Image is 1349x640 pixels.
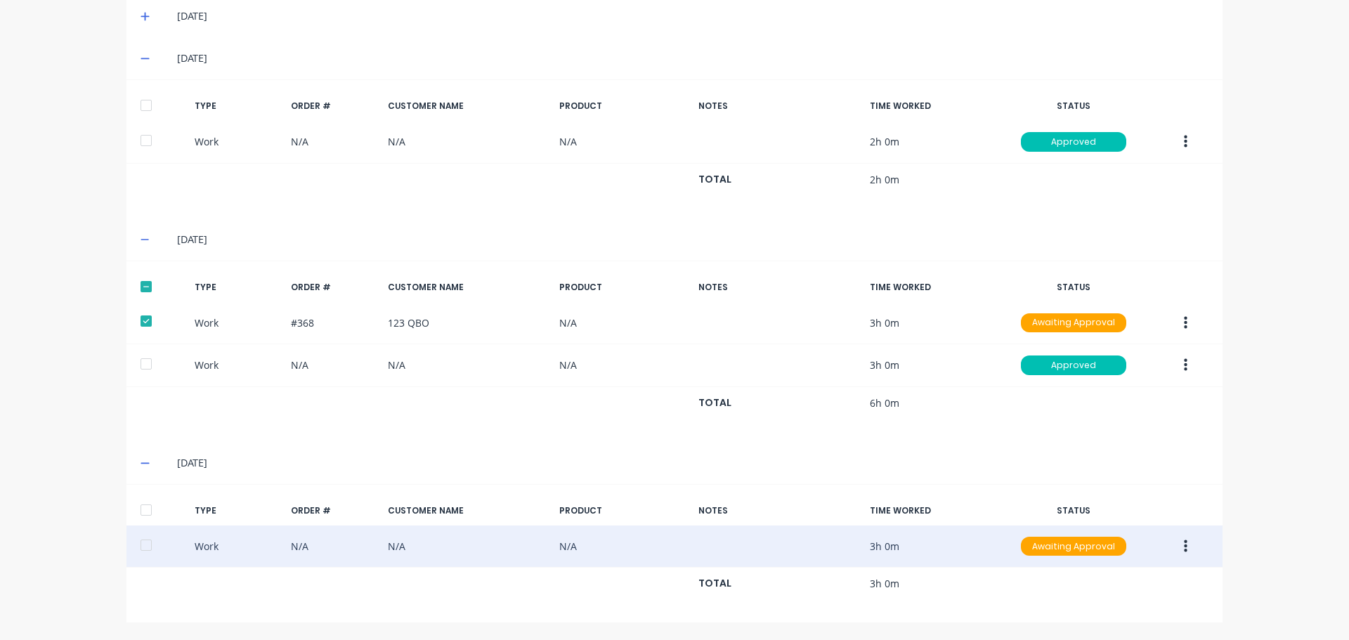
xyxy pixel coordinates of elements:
[177,455,1208,471] div: [DATE]
[1010,100,1138,112] div: STATUS
[388,100,548,112] div: CUSTOMER NAME
[559,281,687,294] div: PRODUCT
[291,504,377,517] div: ORDER #
[1021,313,1126,333] div: Awaiting Approval
[870,281,998,294] div: TIME WORKED
[1021,355,1126,375] div: Approved
[388,281,548,294] div: CUSTOMER NAME
[559,100,687,112] div: PRODUCT
[559,504,687,517] div: PRODUCT
[1010,504,1138,517] div: STATUS
[388,504,548,517] div: CUSTOMER NAME
[1010,281,1138,294] div: STATUS
[177,8,1208,24] div: [DATE]
[177,51,1208,66] div: [DATE]
[870,100,998,112] div: TIME WORKED
[698,281,859,294] div: NOTES
[195,281,280,294] div: TYPE
[195,100,280,112] div: TYPE
[195,504,280,517] div: TYPE
[698,504,859,517] div: NOTES
[698,100,859,112] div: NOTES
[291,100,377,112] div: ORDER #
[177,232,1208,247] div: [DATE]
[291,281,377,294] div: ORDER #
[1021,132,1126,152] div: Approved
[1021,537,1126,556] div: Awaiting Approval
[870,504,998,517] div: TIME WORKED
